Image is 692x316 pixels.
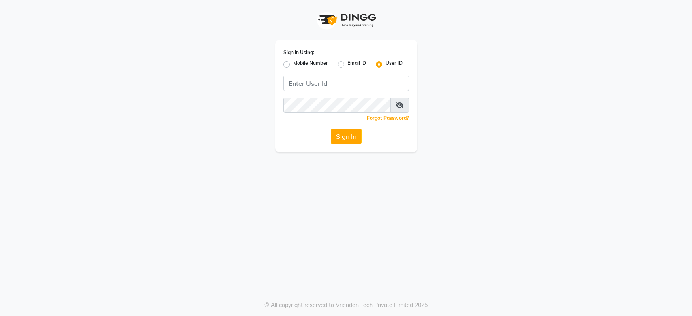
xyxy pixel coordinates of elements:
label: Sign In Using: [283,49,314,56]
input: Username [283,98,391,113]
button: Sign In [331,129,362,144]
input: Username [283,76,409,91]
a: Forgot Password? [367,115,409,121]
label: Email ID [347,59,366,69]
label: User ID [386,59,403,69]
img: logo1.svg [314,8,379,32]
label: Mobile Number [293,59,328,69]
